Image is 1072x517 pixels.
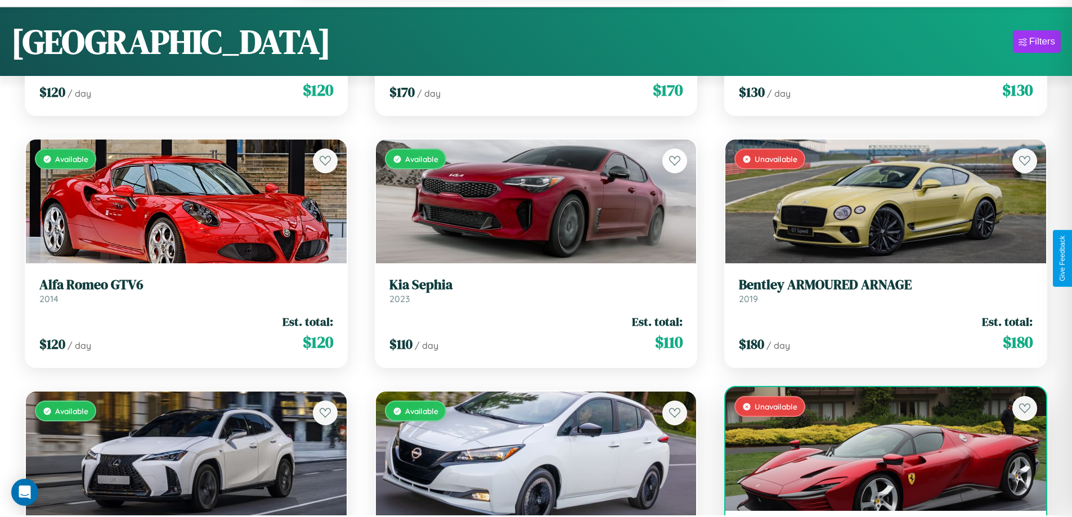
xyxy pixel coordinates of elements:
[389,293,410,304] span: 2023
[415,340,438,351] span: / day
[755,402,797,411] span: Unavailable
[755,154,797,164] span: Unavailable
[739,83,765,101] span: $ 130
[303,331,333,353] span: $ 120
[417,88,441,99] span: / day
[1058,236,1066,281] div: Give Feedback
[1003,331,1033,353] span: $ 180
[405,154,438,164] span: Available
[11,19,331,65] h1: [GEOGRAPHIC_DATA]
[653,79,683,101] span: $ 170
[39,293,59,304] span: 2014
[1002,79,1033,101] span: $ 130
[405,406,438,416] span: Available
[39,335,65,353] span: $ 120
[389,277,683,304] a: Kia Sephia2023
[655,331,683,353] span: $ 110
[739,277,1033,304] a: Bentley ARMOURED ARNAGE2019
[282,313,333,330] span: Est. total:
[389,277,683,293] h3: Kia Sephia
[632,313,683,330] span: Est. total:
[739,293,758,304] span: 2019
[982,313,1033,330] span: Est. total:
[55,406,88,416] span: Available
[739,277,1033,293] h3: Bentley ARMOURED ARNAGE
[68,88,91,99] span: / day
[55,154,88,164] span: Available
[39,83,65,101] span: $ 120
[11,479,38,506] div: Open Intercom Messenger
[68,340,91,351] span: / day
[389,335,412,353] span: $ 110
[766,340,790,351] span: / day
[1029,36,1055,47] div: Filters
[1013,30,1061,53] button: Filters
[39,277,333,293] h3: Alfa Romeo GTV6
[389,83,415,101] span: $ 170
[303,79,333,101] span: $ 120
[739,335,764,353] span: $ 180
[39,277,333,304] a: Alfa Romeo GTV62014
[767,88,791,99] span: / day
